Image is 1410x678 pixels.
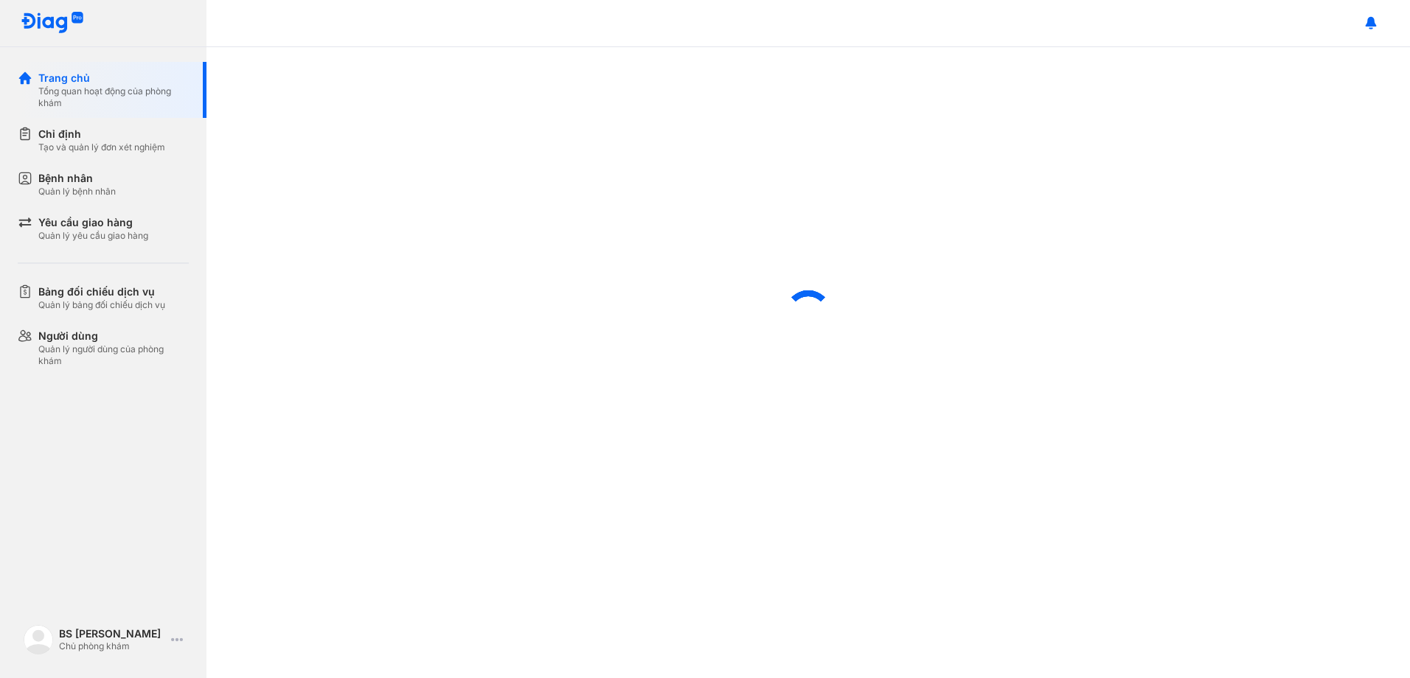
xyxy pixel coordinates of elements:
[38,71,189,85] div: Trang chủ
[38,215,148,230] div: Yêu cầu giao hàng
[38,343,189,367] div: Quản lý người dùng của phòng khám
[38,186,116,198] div: Quản lý bệnh nhân
[38,171,116,186] div: Bệnh nhân
[38,284,165,299] div: Bảng đối chiếu dịch vụ
[59,627,165,640] div: BS [PERSON_NAME]
[38,329,189,343] div: Người dùng
[38,85,189,109] div: Tổng quan hoạt động của phòng khám
[38,141,165,153] div: Tạo và quản lý đơn xét nghiệm
[38,230,148,242] div: Quản lý yêu cầu giao hàng
[38,127,165,141] div: Chỉ định
[38,299,165,311] div: Quản lý bảng đối chiếu dịch vụ
[24,625,53,654] img: logo
[21,12,84,35] img: logo
[59,640,165,652] div: Chủ phòng khám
